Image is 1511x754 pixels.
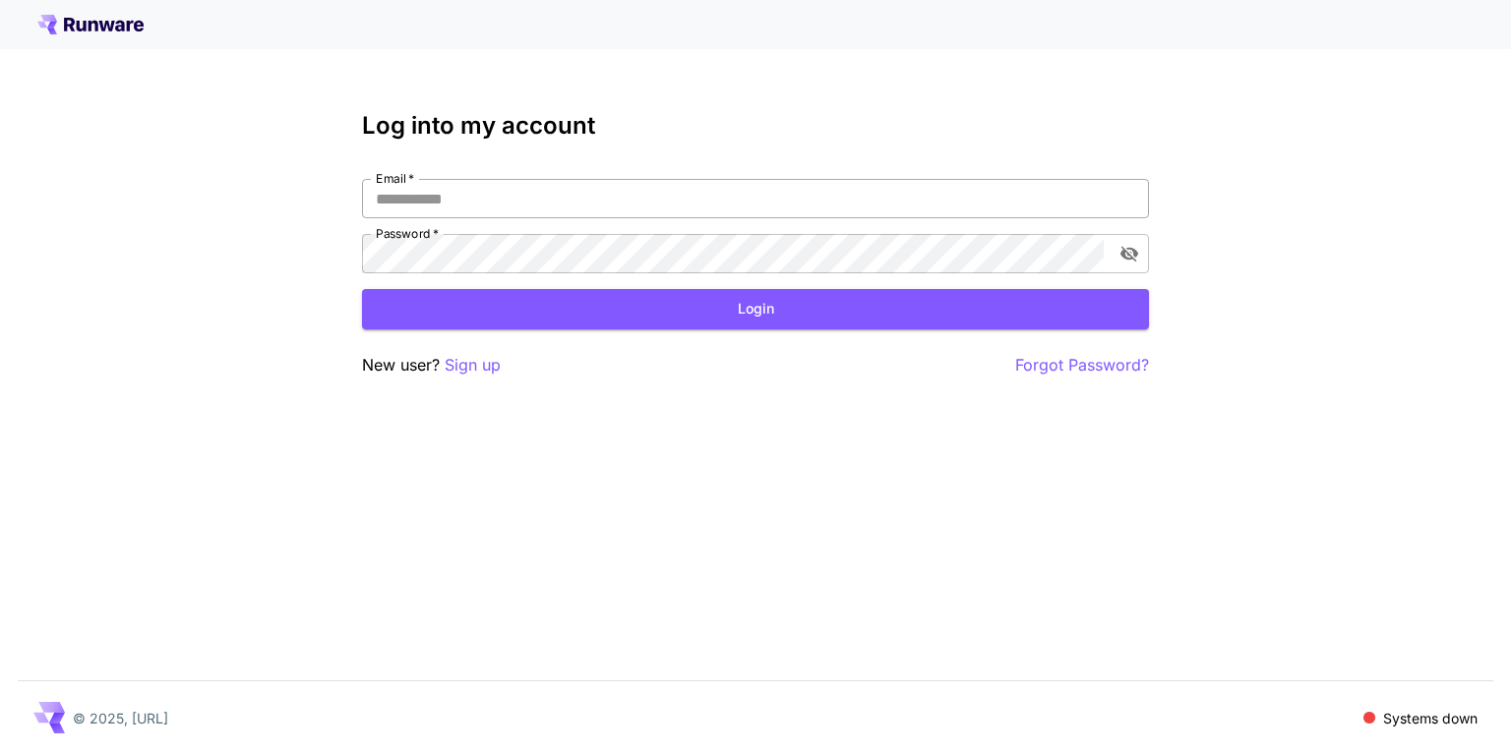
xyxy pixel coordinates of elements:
[362,353,501,377] p: New user?
[1112,236,1147,271] button: toggle password visibility
[445,353,501,377] button: Sign up
[1015,353,1149,377] button: Forgot Password?
[362,289,1149,329] button: Login
[362,112,1149,140] h3: Log into my account
[1383,708,1478,728] p: Systems down
[73,708,168,728] p: © 2025, [URL]
[376,225,439,242] label: Password
[376,170,414,187] label: Email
